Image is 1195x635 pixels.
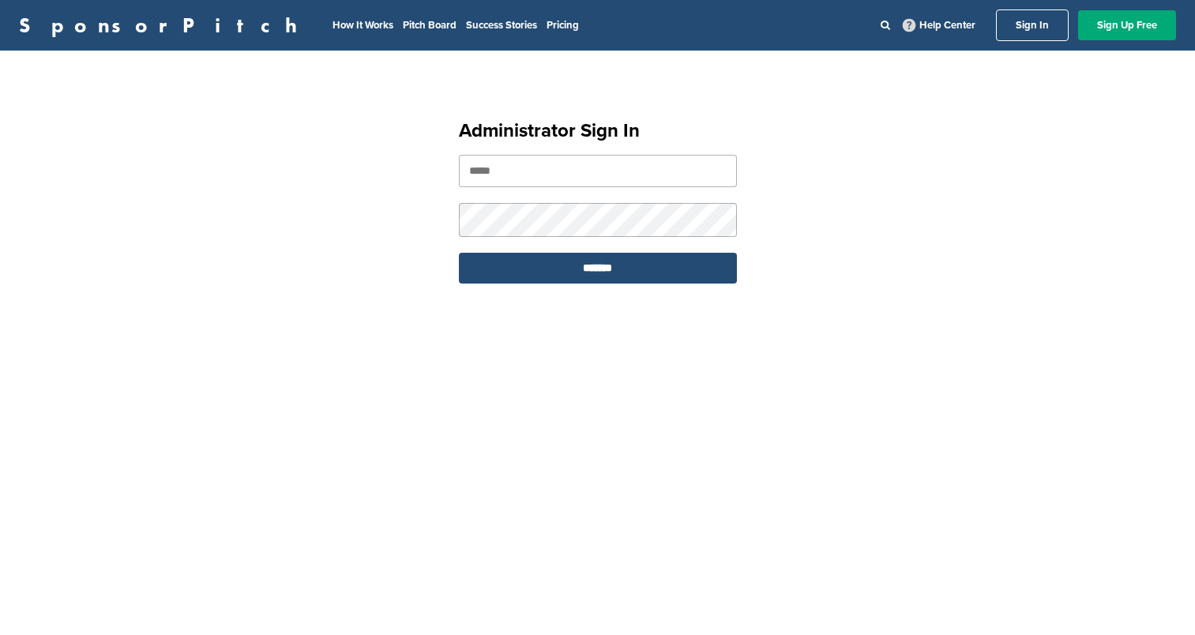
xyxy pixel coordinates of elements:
a: How It Works [333,19,393,32]
a: SponsorPitch [19,15,307,36]
h1: Administrator Sign In [459,117,737,145]
a: Pitch Board [403,19,457,32]
a: Help Center [900,16,979,35]
a: Sign Up Free [1078,10,1176,40]
a: Sign In [996,9,1069,41]
a: Pricing [547,19,579,32]
a: Success Stories [466,19,537,32]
